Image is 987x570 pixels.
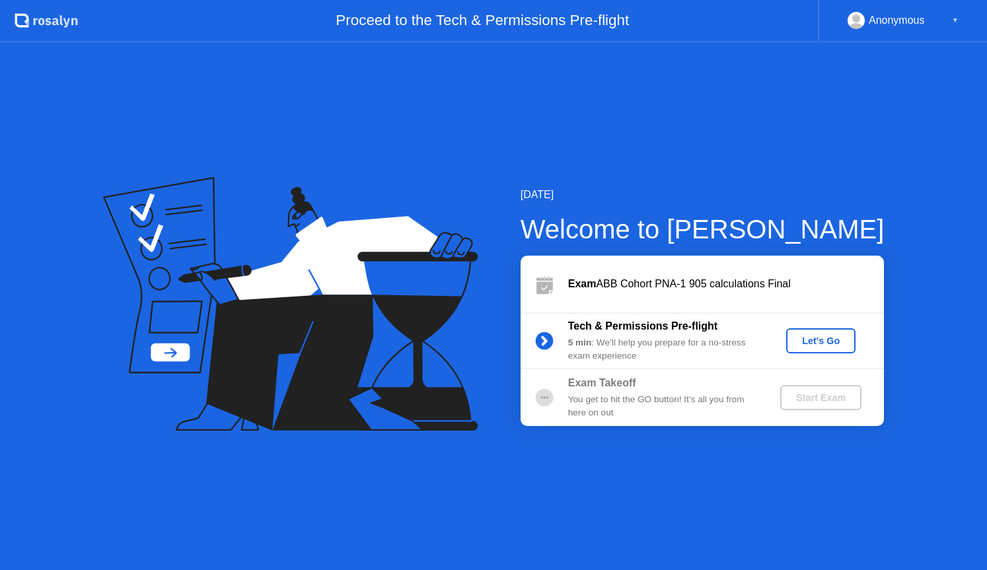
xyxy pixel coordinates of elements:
[568,320,717,332] b: Tech & Permissions Pre-flight
[786,392,856,403] div: Start Exam
[568,278,597,289] b: Exam
[786,328,856,353] button: Let's Go
[952,12,959,29] div: ▼
[568,338,592,347] b: 5 min
[568,393,758,420] div: You get to hit the GO button! It’s all you from here on out
[568,377,636,388] b: Exam Takeoff
[869,12,925,29] div: Anonymous
[568,276,884,292] div: ABB Cohort PNA-1 905 calculations Final
[521,209,885,249] div: Welcome to [PERSON_NAME]
[780,385,861,410] button: Start Exam
[568,336,758,363] div: : We’ll help you prepare for a no-stress exam experience
[521,187,885,203] div: [DATE]
[791,336,850,346] div: Let's Go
